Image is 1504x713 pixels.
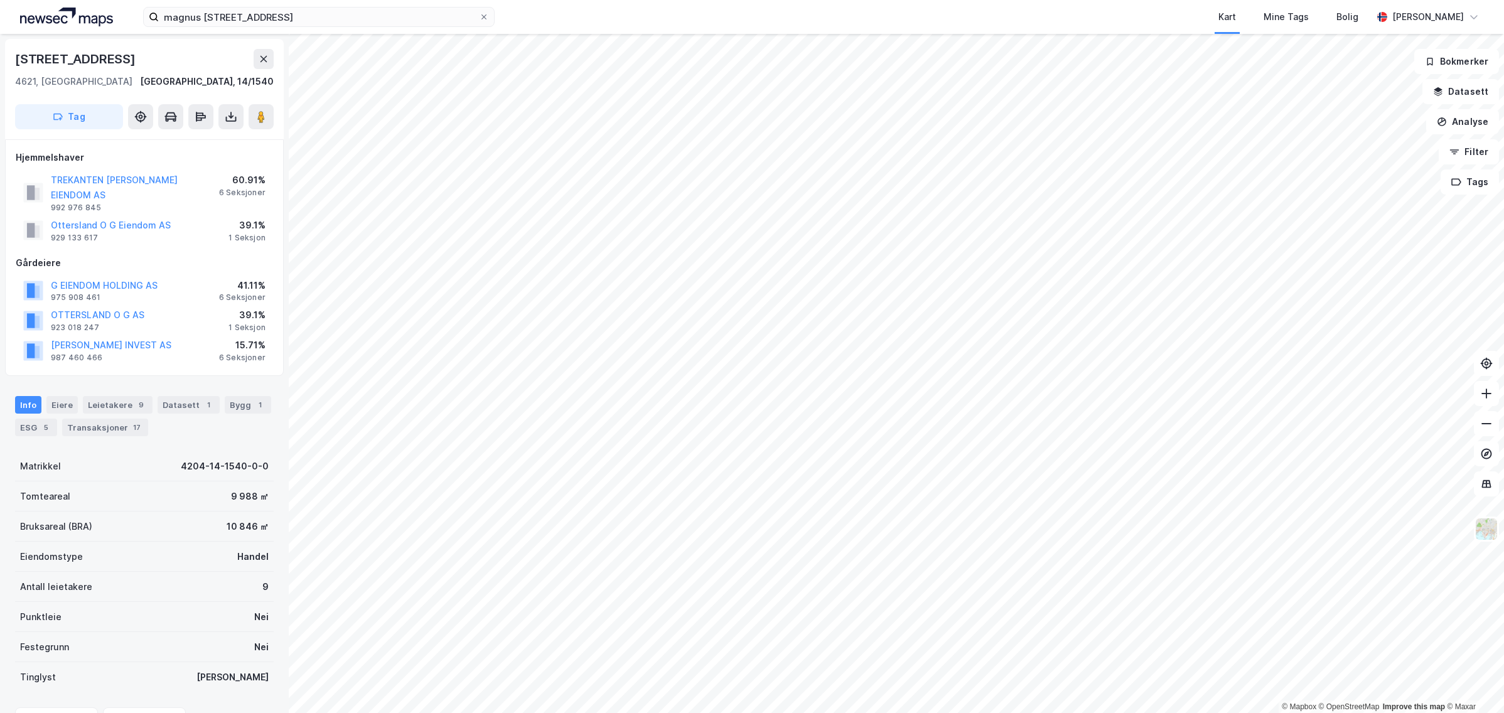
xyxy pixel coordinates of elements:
[20,640,69,655] div: Festegrunn
[254,640,269,655] div: Nei
[15,49,138,69] div: [STREET_ADDRESS]
[16,150,273,165] div: Hjemmelshaver
[227,519,269,534] div: 10 846 ㎡
[83,396,153,414] div: Leietakere
[1282,702,1316,711] a: Mapbox
[159,8,479,26] input: Søk på adresse, matrikkel, gårdeiere, leietakere eller personer
[228,323,266,333] div: 1 Seksjon
[219,278,266,293] div: 41.11%
[15,419,57,436] div: ESG
[219,353,266,363] div: 6 Seksjoner
[219,173,266,188] div: 60.91%
[131,421,143,434] div: 17
[135,399,148,411] div: 9
[231,489,269,504] div: 9 988 ㎡
[20,549,83,564] div: Eiendomstype
[1383,702,1445,711] a: Improve this map
[20,8,113,26] img: logo.a4113a55bc3d86da70a041830d287a7e.svg
[1392,9,1464,24] div: [PERSON_NAME]
[1426,109,1499,134] button: Analyse
[1319,702,1380,711] a: OpenStreetMap
[254,399,266,411] div: 1
[237,549,269,564] div: Handel
[140,74,274,89] div: [GEOGRAPHIC_DATA], 14/1540
[228,218,266,233] div: 39.1%
[20,670,56,685] div: Tinglyst
[219,338,266,353] div: 15.71%
[254,609,269,625] div: Nei
[15,74,132,89] div: 4621, [GEOGRAPHIC_DATA]
[1441,169,1499,195] button: Tags
[181,459,269,474] div: 4204-14-1540-0-0
[1474,517,1498,541] img: Z
[219,292,266,303] div: 6 Seksjoner
[196,670,269,685] div: [PERSON_NAME]
[262,579,269,594] div: 9
[1441,653,1504,713] iframe: Chat Widget
[20,459,61,474] div: Matrikkel
[15,104,123,129] button: Tag
[228,233,266,243] div: 1 Seksjon
[1414,49,1499,74] button: Bokmerker
[40,421,52,434] div: 5
[15,396,41,414] div: Info
[62,419,148,436] div: Transaksjoner
[1264,9,1309,24] div: Mine Tags
[16,255,273,271] div: Gårdeiere
[1422,79,1499,104] button: Datasett
[225,396,271,414] div: Bygg
[51,323,99,333] div: 923 018 247
[202,399,215,411] div: 1
[51,292,100,303] div: 975 908 461
[46,396,78,414] div: Eiere
[20,519,92,534] div: Bruksareal (BRA)
[1336,9,1358,24] div: Bolig
[20,489,70,504] div: Tomteareal
[51,233,98,243] div: 929 133 617
[1441,653,1504,713] div: Kontrollprogram for chat
[51,203,101,213] div: 992 976 845
[20,579,92,594] div: Antall leietakere
[1218,9,1236,24] div: Kart
[228,308,266,323] div: 39.1%
[51,353,102,363] div: 987 460 466
[1439,139,1499,164] button: Filter
[20,609,62,625] div: Punktleie
[219,188,266,198] div: 6 Seksjoner
[158,396,220,414] div: Datasett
